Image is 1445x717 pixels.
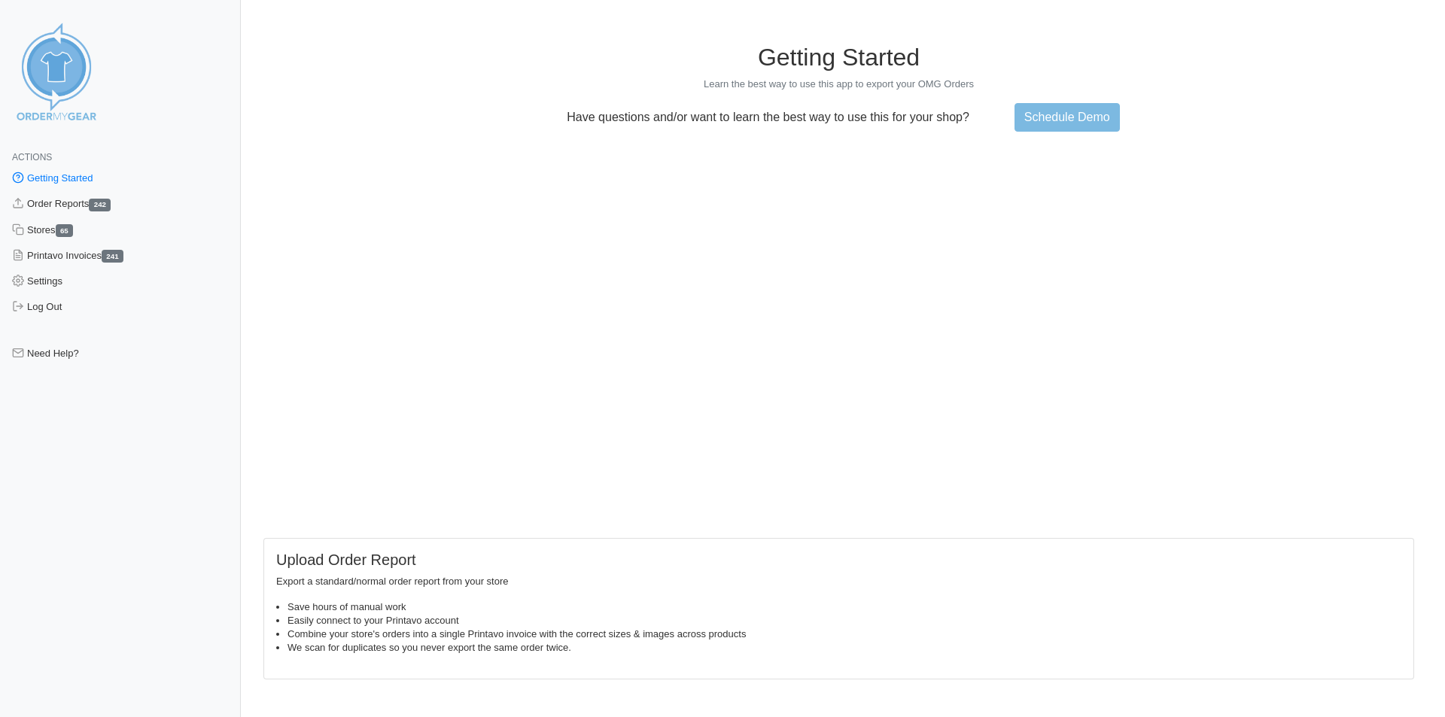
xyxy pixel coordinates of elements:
[102,250,123,263] span: 241
[558,111,978,124] p: Have questions and/or want to learn the best way to use this for your shop?
[287,641,1401,655] li: We scan for duplicates so you never export the same order twice.
[12,152,52,163] span: Actions
[1015,103,1120,132] a: Schedule Demo
[287,627,1401,641] li: Combine your store's orders into a single Printavo invoice with the correct sizes & images across...
[287,614,1401,627] li: Easily connect to your Printavo account
[287,600,1401,614] li: Save hours of manual work
[263,77,1414,91] p: Learn the best way to use this app to export your OMG Orders
[263,43,1414,71] h1: Getting Started
[276,551,1401,569] h5: Upload Order Report
[276,575,1401,588] p: Export a standard/normal order report from your store
[89,199,111,211] span: 242
[56,224,74,237] span: 65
